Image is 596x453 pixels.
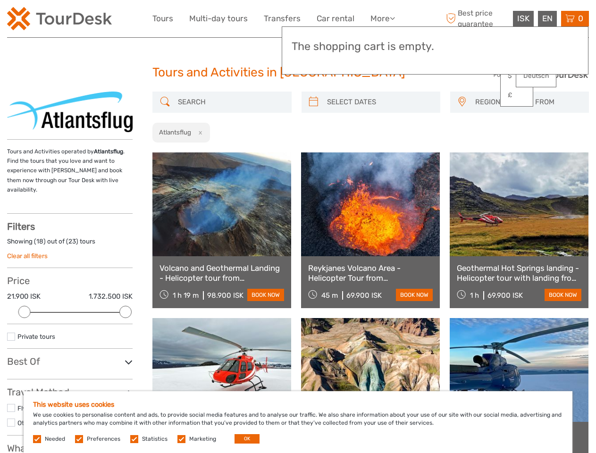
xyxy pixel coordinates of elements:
[7,92,133,132] img: 421-1_logo_thumbnail.png
[471,94,584,110] button: REGION / STARTS FROM
[36,237,43,246] label: 18
[487,291,523,300] div: 69.900 ISK
[173,291,199,300] span: 1 h 19 m
[444,8,511,29] span: Best price guarantee
[7,292,41,302] label: 21.900 ISK
[321,291,338,300] span: 45 m
[538,11,557,26] div: EN
[317,12,354,25] a: Car rental
[13,17,107,24] p: We're away right now. Please check back later!
[17,419,72,427] a: Other / Non-Travel
[152,65,444,80] h1: Tours and Activities in [GEOGRAPHIC_DATA]
[109,15,120,26] button: Open LiveChat chat widget
[7,147,133,195] p: Tours and Activities operated by . Find the tours that you love and want to experience with [PERS...
[264,12,301,25] a: Transfers
[94,148,123,155] strong: Atlantsflug
[545,289,581,301] a: book now
[174,94,286,110] input: SEARCH
[33,401,563,409] h5: This website uses cookies
[189,435,216,443] label: Marketing
[323,94,436,110] input: SELECT DATES
[235,434,260,444] button: OK
[87,435,120,443] label: Preferences
[7,221,35,232] strong: Filters
[189,12,248,25] a: Multi-day tours
[7,237,133,252] div: Showing ( ) out of ( ) tours
[7,356,133,367] h3: Best Of
[308,263,433,283] a: Reykjanes Volcano Area - Helicopter Tour from [GEOGRAPHIC_DATA]
[457,263,581,283] a: Geothermal Hot Springs landing - Helicopter tour with landing from [GEOGRAPHIC_DATA]
[152,12,173,25] a: Tours
[292,40,579,53] h3: The shopping cart is empty.
[370,12,395,25] a: More
[45,435,65,443] label: Needed
[501,67,533,84] a: $
[493,69,589,81] img: PurchaseViaTourDesk.png
[142,435,168,443] label: Statistics
[159,128,191,136] h2: Atlantsflug
[207,291,243,300] div: 98.900 ISK
[247,289,284,301] a: book now
[24,391,572,453] div: We use cookies to personalise content and ads, to provide social media features and to analyse ou...
[7,7,112,30] img: 120-15d4194f-c635-41b9-a512-a3cb382bfb57_logo_small.png
[17,404,35,412] a: Flying
[89,292,133,302] label: 1.732.500 ISK
[577,14,585,23] span: 0
[68,237,76,246] label: 23
[193,127,205,137] button: x
[7,386,133,398] h3: Travel Method
[346,291,382,300] div: 69.900 ISK
[159,263,284,283] a: Volcano and Geothermal Landing - Helicopter tour from [GEOGRAPHIC_DATA]
[7,252,48,260] a: Clear all filters
[7,275,133,286] h3: Price
[516,67,556,84] a: Deutsch
[501,87,533,104] a: £
[396,289,433,301] a: book now
[17,333,55,340] a: Private tours
[470,291,479,300] span: 1 h
[517,14,529,23] span: ISK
